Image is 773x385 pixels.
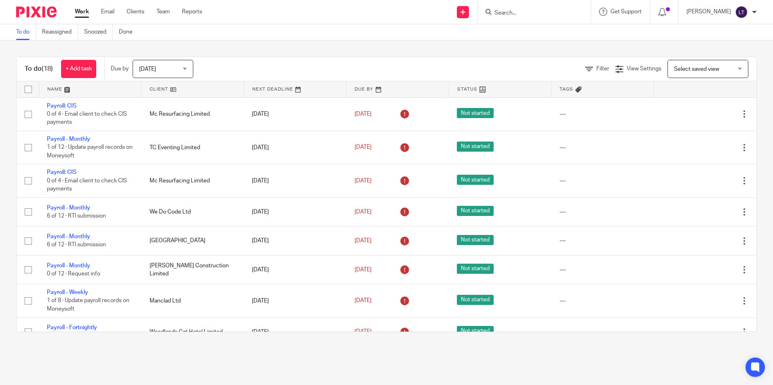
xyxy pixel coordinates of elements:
[244,97,346,131] td: [DATE]
[142,131,244,164] td: TC Eventing Limited
[142,197,244,226] td: We Do Code Ltd
[355,145,372,150] span: [DATE]
[244,317,346,346] td: [DATE]
[182,8,202,16] a: Reports
[47,145,133,159] span: 1 of 12 · Update payroll records on Moneysoft
[560,297,646,305] div: ---
[457,295,494,305] span: Not started
[47,136,90,142] a: Payroll - Monthly
[47,271,100,277] span: 0 of 12 · Request info
[560,144,646,152] div: ---
[119,24,139,40] a: Done
[355,238,372,243] span: [DATE]
[457,175,494,185] span: Not started
[61,60,96,78] a: + Add task
[560,87,573,91] span: Tags
[142,164,244,197] td: Mc Resurfacing Limited
[457,206,494,216] span: Not started
[355,267,372,273] span: [DATE]
[47,178,127,192] span: 0 of 4 · Email client to check CIS payments
[142,255,244,284] td: [PERSON_NAME] Construction Limited
[101,8,114,16] a: Email
[47,290,88,295] a: Payroll - Weekly
[494,10,566,17] input: Search
[42,66,53,72] span: (18)
[47,111,127,125] span: 0 of 4 · Email client to check CIS payments
[42,24,78,40] a: Reassigned
[355,298,372,304] span: [DATE]
[560,266,646,274] div: ---
[560,208,646,216] div: ---
[47,242,106,248] span: 6 of 12 · RTI submission
[47,298,129,312] span: 1 of 8 · Update payroll records on Moneysoft
[244,131,346,164] td: [DATE]
[355,329,372,335] span: [DATE]
[560,110,646,118] div: ---
[142,284,244,317] td: Manclad Ltd
[25,65,53,73] h1: To do
[47,263,90,269] a: Payroll - Monthly
[457,326,494,336] span: Not started
[16,24,36,40] a: To do
[244,284,346,317] td: [DATE]
[47,205,90,211] a: Payroll - Monthly
[142,97,244,131] td: Mc Resurfacing Limited
[610,9,642,15] span: Get Support
[457,108,494,118] span: Not started
[244,255,346,284] td: [DATE]
[355,111,372,117] span: [DATE]
[674,66,719,72] span: Select saved view
[16,6,57,17] img: Pixie
[47,213,106,219] span: 6 of 12 · RTI submission
[244,226,346,255] td: [DATE]
[47,234,90,239] a: Payroll - Monthly
[355,178,372,184] span: [DATE]
[355,209,372,215] span: [DATE]
[457,264,494,274] span: Not started
[735,6,748,19] img: svg%3E
[47,103,76,109] a: Payroll: CIS
[156,8,170,16] a: Team
[142,317,244,346] td: Woodlands Cat Hotel Limited
[627,66,661,72] span: View Settings
[75,8,89,16] a: Work
[47,325,97,330] a: Payroll - Fortnightly
[47,169,76,175] a: Payroll: CIS
[596,66,609,72] span: Filter
[139,66,156,72] span: [DATE]
[560,177,646,185] div: ---
[560,237,646,245] div: ---
[560,328,646,336] div: ---
[244,164,346,197] td: [DATE]
[686,8,731,16] p: [PERSON_NAME]
[457,235,494,245] span: Not started
[244,197,346,226] td: [DATE]
[111,65,129,73] p: Due by
[457,142,494,152] span: Not started
[127,8,144,16] a: Clients
[84,24,113,40] a: Snoozed
[142,226,244,255] td: [GEOGRAPHIC_DATA]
